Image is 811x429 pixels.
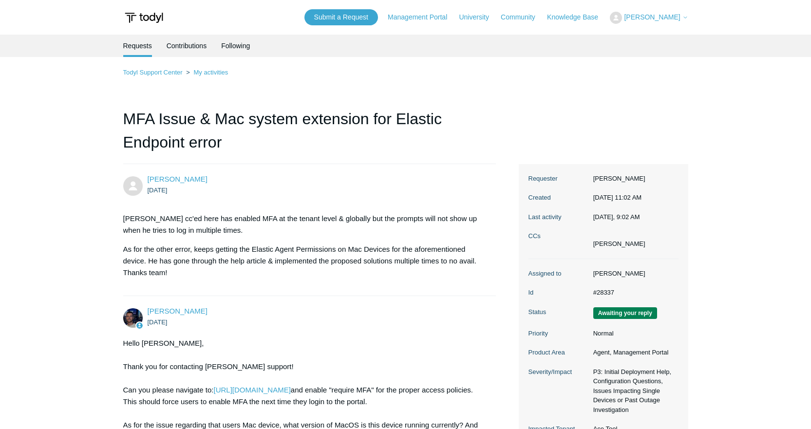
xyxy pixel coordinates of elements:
[123,243,487,279] p: As for the other error, keeps getting the Elastic Agent Permissions on Mac Devices for the aforem...
[501,12,545,22] a: Community
[123,35,152,57] li: Requests
[588,348,679,357] dd: Agent, Management Portal
[304,9,378,25] a: Submit a Request
[528,307,588,317] dt: Status
[193,69,228,76] a: My activities
[610,12,688,24] button: [PERSON_NAME]
[624,13,680,21] span: [PERSON_NAME]
[148,307,207,315] a: [PERSON_NAME]
[528,193,588,203] dt: Created
[167,35,207,57] a: Contributions
[528,367,588,377] dt: Severity/Impact
[388,12,457,22] a: Management Portal
[184,69,228,76] li: My activities
[588,269,679,279] dd: [PERSON_NAME]
[459,12,498,22] a: University
[123,213,487,236] p: [PERSON_NAME] cc'ed here has enabled MFA at the tenant level & globally but the prompts will not ...
[593,194,641,201] time: 09/23/2025, 11:02
[528,212,588,222] dt: Last activity
[123,107,496,164] h1: MFA Issue & Mac system extension for Elastic Endpoint error
[528,288,588,298] dt: Id
[528,231,588,241] dt: CCs
[593,213,640,221] time: 09/26/2025, 09:02
[123,69,185,76] li: Todyl Support Center
[148,175,207,183] a: [PERSON_NAME]
[588,174,679,184] dd: [PERSON_NAME]
[148,318,168,326] time: 09/23/2025, 11:23
[588,329,679,338] dd: Normal
[213,386,290,394] a: [URL][DOMAIN_NAME]
[148,187,168,194] time: 09/23/2025, 11:02
[148,307,207,315] span: Connor Davis
[528,269,588,279] dt: Assigned to
[123,9,165,27] img: Todyl Support Center Help Center home page
[221,35,250,57] a: Following
[123,69,183,76] a: Todyl Support Center
[528,174,588,184] dt: Requester
[528,348,588,357] dt: Product Area
[593,307,657,319] span: We are waiting for you to respond
[528,329,588,338] dt: Priority
[588,367,679,415] dd: P3: Initial Deployment Help, Configuration Questions, Issues Impacting Single Devices or Past Out...
[588,288,679,298] dd: #28337
[148,175,207,183] span: Derrick Hansen
[593,239,645,249] li: Anthony Rabbito
[547,12,608,22] a: Knowledge Base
